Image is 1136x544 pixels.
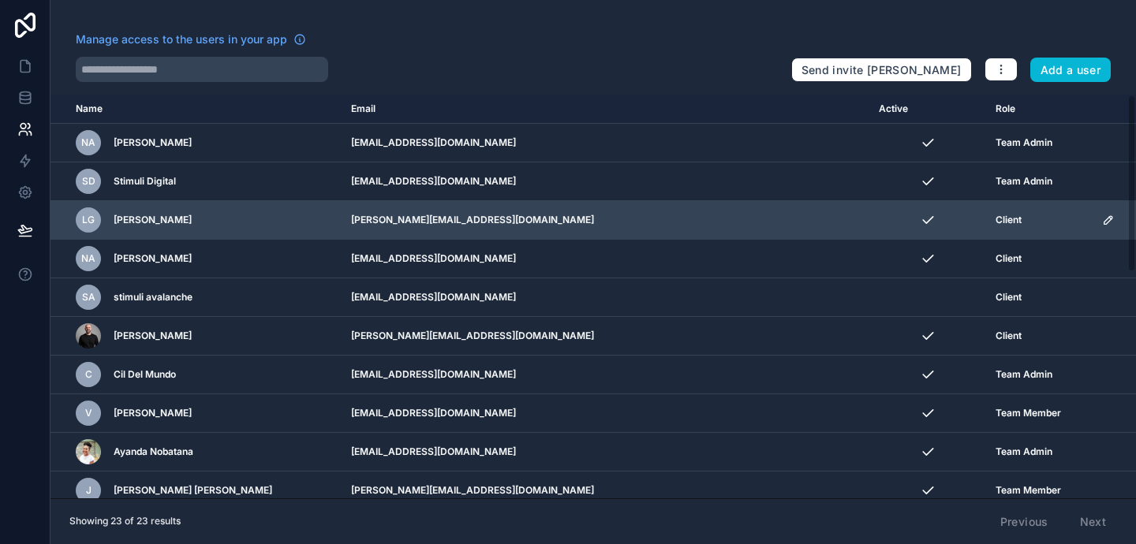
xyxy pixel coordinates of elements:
[114,407,192,419] span: [PERSON_NAME]
[342,433,869,471] td: [EMAIL_ADDRESS][DOMAIN_NAME]
[114,330,192,342] span: [PERSON_NAME]
[342,201,869,240] td: [PERSON_NAME][EMAIL_ADDRESS][DOMAIN_NAME]
[76,32,306,47] a: Manage access to the users in your app
[996,291,1022,304] span: Client
[82,214,95,226] span: LG
[342,317,869,356] td: [PERSON_NAME][EMAIL_ADDRESS][DOMAIN_NAME]
[342,394,869,433] td: [EMAIL_ADDRESS][DOMAIN_NAME]
[86,484,92,497] span: J
[791,58,972,83] button: Send invite [PERSON_NAME]
[69,515,181,527] span: Showing 23 of 23 results
[342,240,869,278] td: [EMAIL_ADDRESS][DOMAIN_NAME]
[81,252,95,265] span: NA
[82,291,95,304] span: sa
[114,252,192,265] span: [PERSON_NAME]
[114,484,272,497] span: [PERSON_NAME] [PERSON_NAME]
[114,291,192,304] span: stimuli avalanche
[114,214,192,226] span: [PERSON_NAME]
[986,95,1093,124] th: Role
[114,445,193,458] span: Ayanda Nobatana
[996,214,1022,226] span: Client
[996,407,1061,419] span: Team Member
[342,471,869,510] td: [PERSON_NAME][EMAIL_ADDRESS][DOMAIN_NAME]
[342,95,869,124] th: Email
[114,175,176,188] span: Stimuli Digital
[114,368,176,381] span: Cil Del Mundo
[996,252,1022,265] span: Client
[50,95,1136,498] div: scrollable content
[76,32,287,47] span: Manage access to the users in your app
[996,136,1052,149] span: Team Admin
[996,175,1052,188] span: Team Admin
[342,278,869,317] td: [EMAIL_ADDRESS][DOMAIN_NAME]
[996,445,1052,458] span: Team Admin
[85,368,92,381] span: C
[1030,58,1112,83] button: Add a user
[996,484,1061,497] span: Team Member
[996,330,1022,342] span: Client
[114,136,192,149] span: [PERSON_NAME]
[342,162,869,201] td: [EMAIL_ADDRESS][DOMAIN_NAME]
[50,95,342,124] th: Name
[996,368,1052,381] span: Team Admin
[81,136,95,149] span: NA
[342,356,869,394] td: [EMAIL_ADDRESS][DOMAIN_NAME]
[342,124,869,162] td: [EMAIL_ADDRESS][DOMAIN_NAME]
[82,175,95,188] span: SD
[85,407,92,419] span: V
[869,95,985,124] th: Active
